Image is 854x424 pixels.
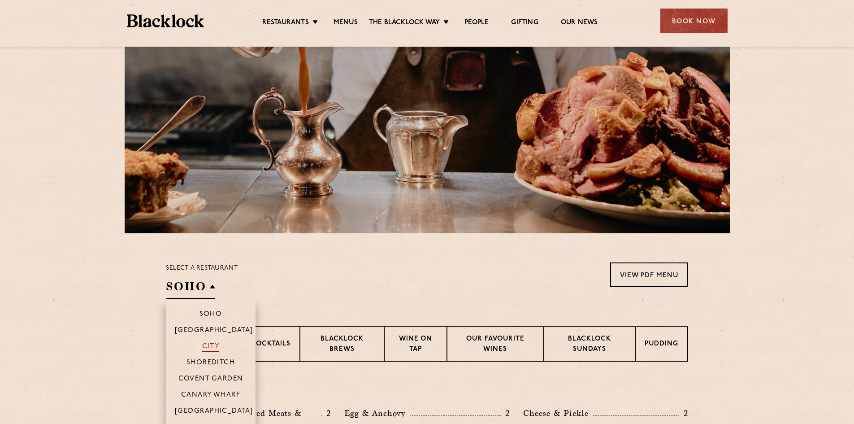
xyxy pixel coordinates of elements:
p: Blacklock Brews [309,334,375,355]
p: Pudding [645,339,678,350]
h2: SOHO [166,279,215,299]
a: The Blacklock Way [369,18,440,28]
p: 2 [679,407,688,419]
p: Our favourite wines [456,334,534,355]
div: Book Now [660,9,728,33]
a: Gifting [511,18,538,28]
p: Blacklock Sundays [553,334,626,355]
a: Restaurants [262,18,309,28]
p: [GEOGRAPHIC_DATA] [175,407,253,416]
h3: Pre Chop Bites [166,384,688,396]
p: [GEOGRAPHIC_DATA] [175,327,253,336]
a: View PDF Menu [610,262,688,287]
p: 2 [322,407,331,419]
p: Egg & Anchovy [344,407,410,420]
p: City [202,343,220,352]
a: Menus [334,18,358,28]
p: Cheese & Pickle [523,407,593,420]
p: 2 [501,407,510,419]
a: Our News [561,18,598,28]
p: Wine on Tap [394,334,438,355]
p: Canary Wharf [181,391,240,400]
p: Shoreditch [186,359,235,368]
p: Soho [199,310,222,319]
a: People [464,18,489,28]
img: BL_Textured_Logo-footer-cropped.svg [127,14,204,27]
p: Select a restaurant [166,262,238,274]
p: Cocktails [251,339,290,350]
p: Covent Garden [178,375,243,384]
